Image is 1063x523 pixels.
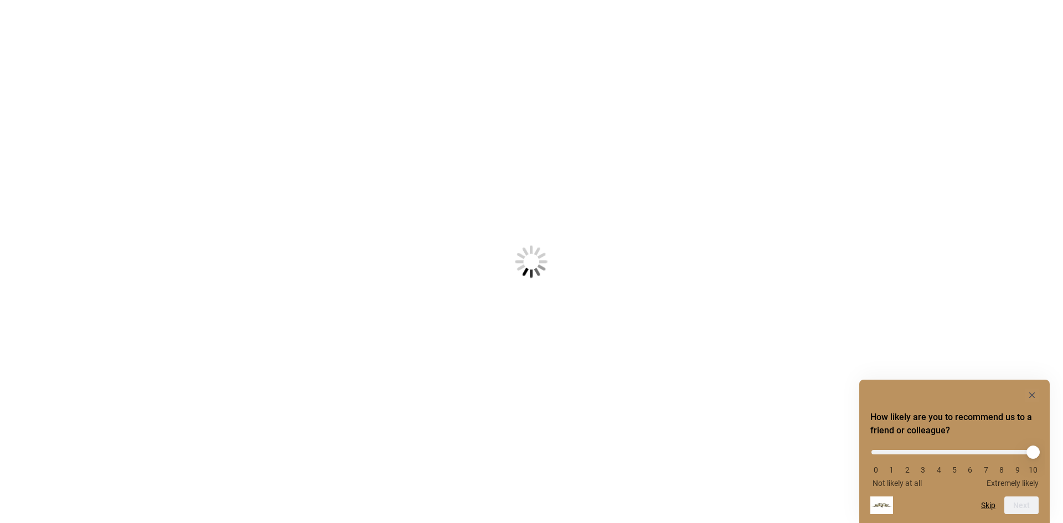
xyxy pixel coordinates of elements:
h2: How likely are you to recommend us to a friend or colleague? Select an option from 0 to 10, with ... [870,411,1039,437]
button: Next question [1004,496,1039,514]
li: 0 [870,465,881,474]
img: Loading [461,191,602,333]
li: 2 [902,465,913,474]
li: 10 [1028,465,1039,474]
li: 1 [886,465,897,474]
li: 9 [1012,465,1023,474]
div: How likely are you to recommend us to a friend or colleague? Select an option from 0 to 10, with ... [870,389,1039,514]
span: Extremely likely [987,479,1039,488]
li: 4 [933,465,945,474]
li: 6 [964,465,976,474]
span: Not likely at all [873,479,922,488]
button: Skip [981,501,995,510]
li: 7 [981,465,992,474]
li: 3 [917,465,928,474]
button: Hide survey [1025,389,1039,402]
li: 5 [949,465,960,474]
li: 8 [996,465,1007,474]
div: How likely are you to recommend us to a friend or colleague? Select an option from 0 to 10, with ... [870,442,1039,488]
